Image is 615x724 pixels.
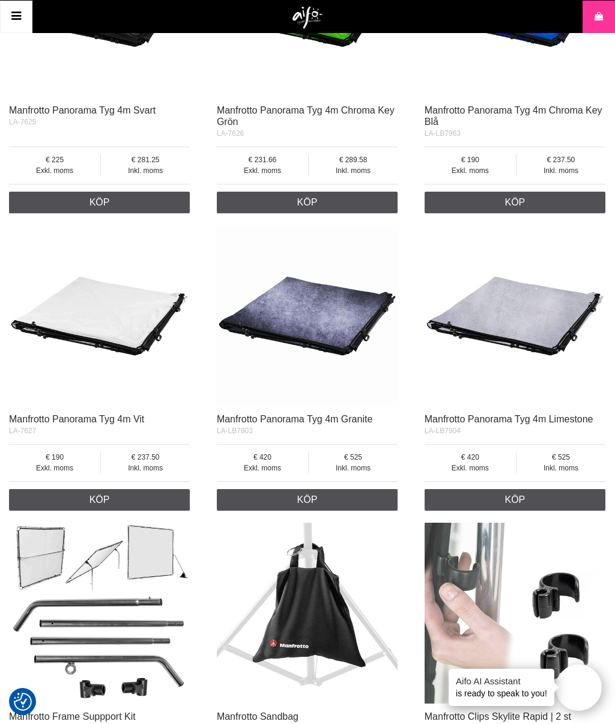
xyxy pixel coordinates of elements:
span: 289.58 [309,154,398,165]
span: Inkl. moms [101,463,190,473]
span: 525 [517,452,605,463]
a: Manfrotto Frame Suppport Kit [9,711,136,722]
span: 237.50 [517,154,605,165]
span: 190 [425,154,516,165]
span: Exkl. moms [425,463,516,473]
span: 420 [217,452,308,463]
a: Manfrotto Panorama Tyg 4m Chroma Key Grön [217,105,395,127]
span: LA-7626 [217,129,244,138]
img: Manfrotto Panorama Tyg 4m Limestone [425,225,605,406]
img: logo.png [292,7,323,29]
a: Manfrotto Panorama Tyg 4m Chroma Key Blå [425,105,602,127]
a: Manfrotto Sandbag [217,711,298,722]
span: Inkl. moms [101,165,190,176]
span: 237.50 [101,452,190,463]
a: Köp [425,489,605,511]
a: Manfrotto Clips Skylite Rapid | 2 st [425,711,571,722]
span: 420 [425,452,516,463]
button: Samtyckesinställningar [14,691,32,713]
span: Inkl. moms [309,165,398,176]
img: Manfrotto Clips Skylite Rapid | 2 st [425,523,605,704]
img: Manfrotto Frame Suppport Kit [9,523,190,704]
span: 225 [9,154,100,165]
a: Manfrotto Panorama Tyg 4m Svart [9,105,156,115]
h4: Aifo AI Assistant [456,675,547,687]
a: Manfrotto Panorama Tyg 4m Limestone [425,414,593,424]
img: Manfrotto Panorama Tyg 4m Vit [9,225,190,406]
span: Exkl. moms [9,165,100,176]
div: is ready to speak to you! [449,669,554,706]
span: LA-LB7904 [425,427,461,435]
span: Inkl. moms [517,463,605,473]
span: Exkl. moms [217,165,308,176]
span: Exkl. moms [217,463,308,473]
span: LA-7627 [9,427,36,435]
a: Köp [425,192,605,213]
a: Manfrotto Panorama Tyg 4m Granite [217,414,372,424]
span: Exkl. moms [425,165,516,176]
span: 281.25 [101,154,190,165]
span: LA-LB7903 [217,427,253,435]
span: 525 [309,452,398,463]
span: 190 [9,452,100,463]
span: LA-LB7963 [425,129,461,138]
a: Köp [9,489,190,511]
a: Köp [9,192,190,213]
img: Revisit consent button [14,693,32,711]
span: Exkl. moms [9,463,100,473]
img: Manfrotto Panorama Tyg 4m Granite [217,225,398,406]
span: 231.66 [217,154,308,165]
span: Inkl. moms [517,165,605,176]
span: Inkl. moms [309,463,398,473]
a: Köp [217,192,398,213]
a: Manfrotto Panorama Tyg 4m Vit [9,414,144,424]
a: Köp [217,489,398,511]
span: LA-7625 [9,118,36,126]
img: Manfrotto Sandbag [217,523,398,704]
